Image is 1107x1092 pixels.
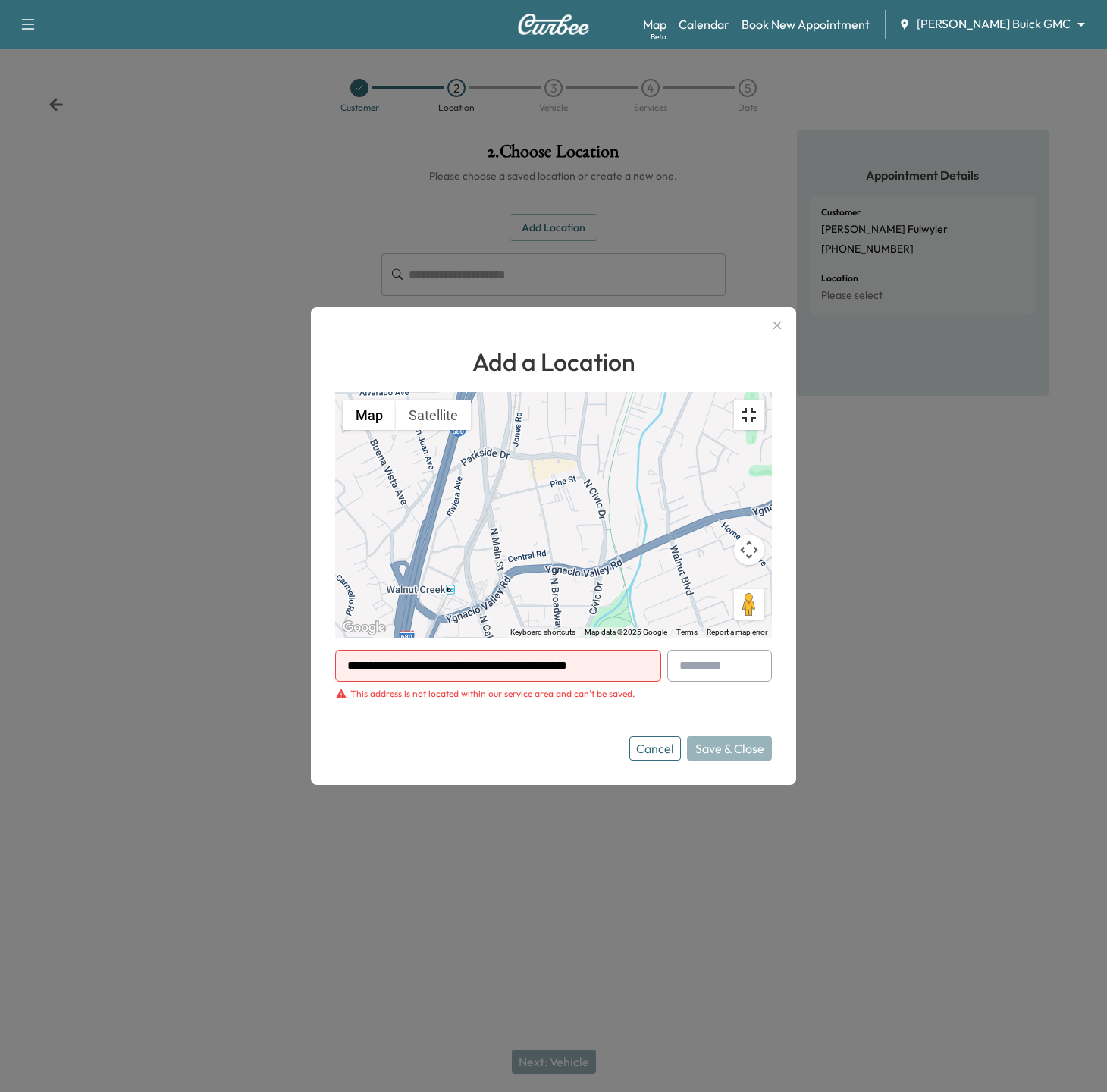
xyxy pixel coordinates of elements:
[585,628,667,636] span: Map data ©2025 Google
[339,618,389,638] img: Google
[335,344,772,380] h1: Add a Location
[734,589,764,620] button: Drag Pegman onto the map to open Street View
[651,31,666,42] div: Beta
[517,14,590,35] img: Curbee Logo
[742,15,870,33] a: Book New Appointment
[734,535,764,565] button: Map camera controls
[510,627,575,638] button: Keyboard shortcuts
[679,15,729,33] a: Calendar
[917,15,1071,33] span: [PERSON_NAME] Buick GMC
[343,400,396,430] button: Show street map
[676,628,698,636] a: Terms (opens in new tab)
[629,736,681,761] button: Cancel
[707,628,767,636] a: Report a map error
[339,618,389,638] a: Open this area in Google Maps (opens a new window)
[734,400,764,430] button: Toggle fullscreen view
[350,688,635,700] div: This address is not located within our service area and can't be saved.
[643,15,666,33] a: MapBeta
[396,400,471,430] button: Show satellite imagery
